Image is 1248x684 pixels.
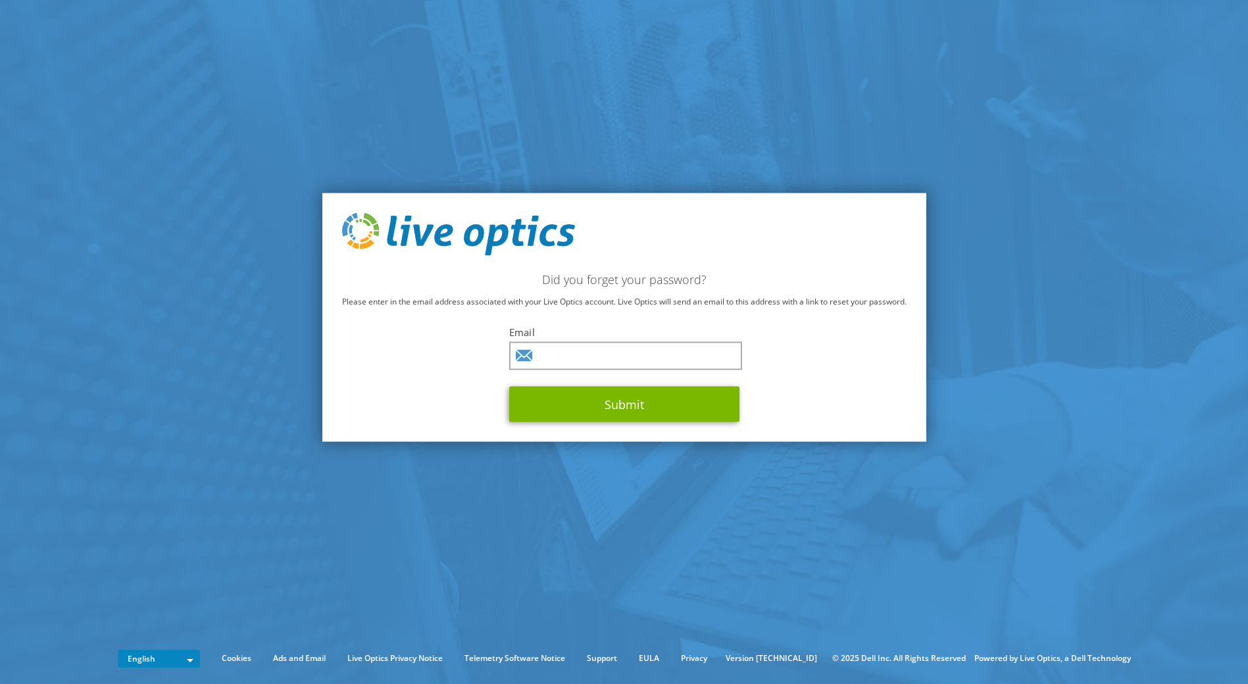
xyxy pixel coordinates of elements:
[826,651,972,666] li: © 2025 Dell Inc. All Rights Reserved
[719,651,824,666] li: Version [TECHNICAL_ID]
[974,651,1131,666] li: Powered by Live Optics, a Dell Technology
[509,387,739,422] button: Submit
[629,651,669,666] a: EULA
[342,272,907,287] h2: Did you forget your password?
[212,651,261,666] a: Cookies
[342,212,575,256] img: live_optics_svg.svg
[337,651,453,666] a: Live Optics Privacy Notice
[455,651,575,666] a: Telemetry Software Notice
[577,651,627,666] a: Support
[509,326,739,339] label: Email
[671,651,717,666] a: Privacy
[263,651,336,666] a: Ads and Email
[342,295,907,309] p: Please enter in the email address associated with your Live Optics account. Live Optics will send...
